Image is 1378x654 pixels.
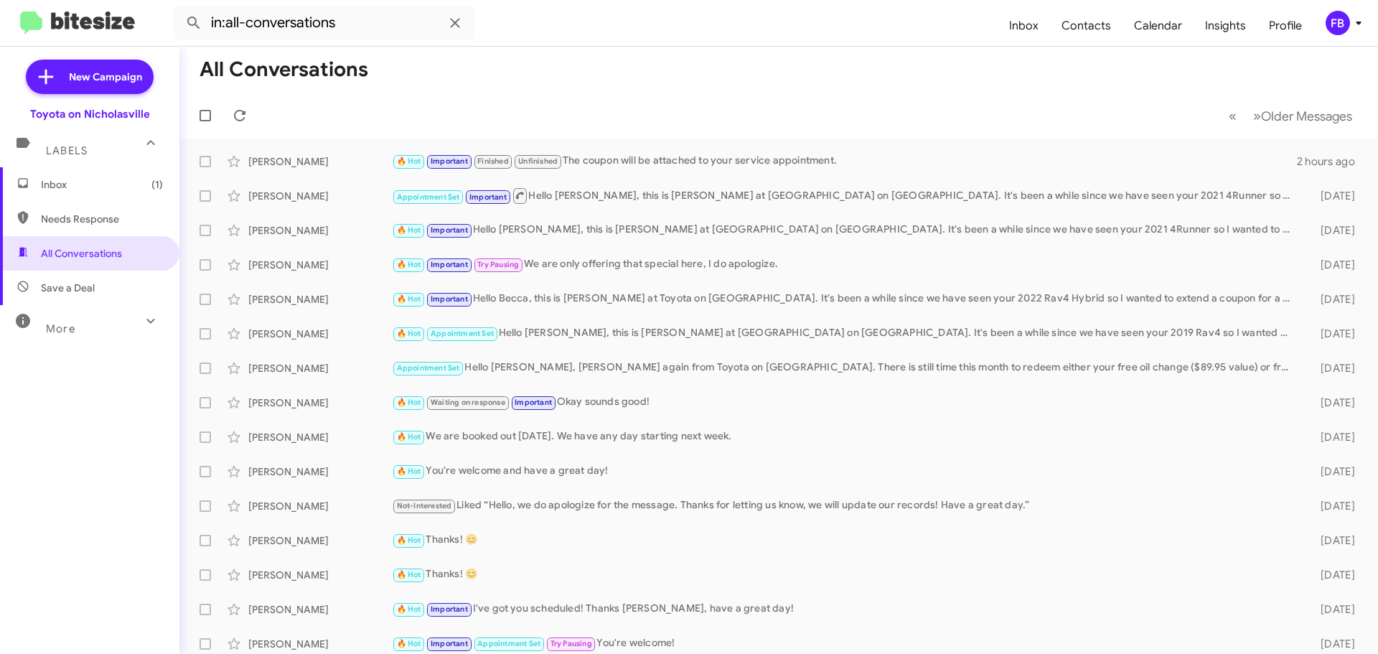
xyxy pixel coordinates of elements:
[392,153,1297,169] div: The coupon will be attached to your service appointment.
[397,467,421,476] span: 🔥 Hot
[550,639,592,648] span: Try Pausing
[477,157,509,166] span: Finished
[248,396,392,410] div: [PERSON_NAME]
[30,107,150,121] div: Toyota on Nicholasville
[392,601,1298,617] div: I've got you scheduled! Thanks [PERSON_NAME], have a great day!
[1221,101,1361,131] nav: Page navigation example
[431,260,468,269] span: Important
[431,604,468,614] span: Important
[151,177,163,192] span: (1)
[392,429,1298,445] div: We are booked out [DATE]. We have any day starting next week.
[1298,189,1367,203] div: [DATE]
[248,499,392,513] div: [PERSON_NAME]
[392,360,1298,376] div: Hello [PERSON_NAME], [PERSON_NAME] again from Toyota on [GEOGRAPHIC_DATA]. There is still time th...
[397,225,421,235] span: 🔥 Hot
[397,432,421,442] span: 🔥 Hot
[248,464,392,479] div: [PERSON_NAME]
[397,604,421,614] span: 🔥 Hot
[248,292,392,307] div: [PERSON_NAME]
[397,570,421,579] span: 🔥 Hot
[392,497,1298,514] div: Liked “Hello, we do apologize for the message. Thanks for letting us know, we will update our rec...
[397,398,421,407] span: 🔥 Hot
[392,463,1298,480] div: You're welcome and have a great day!
[477,260,519,269] span: Try Pausing
[518,157,558,166] span: Unfinished
[46,144,88,157] span: Labels
[392,325,1298,342] div: Hello [PERSON_NAME], this is [PERSON_NAME] at [GEOGRAPHIC_DATA] on [GEOGRAPHIC_DATA]. It's been a...
[200,58,368,81] h1: All Conversations
[1298,602,1367,617] div: [DATE]
[41,177,163,192] span: Inbox
[392,394,1298,411] div: Okay sounds good!
[397,329,421,338] span: 🔥 Hot
[397,501,452,510] span: Not-Interested
[431,398,505,407] span: Waiting on response
[1229,107,1237,125] span: «
[392,635,1298,652] div: You're welcome!
[998,5,1050,47] a: Inbox
[1298,258,1367,272] div: [DATE]
[397,157,421,166] span: 🔥 Hot
[1298,223,1367,238] div: [DATE]
[248,189,392,203] div: [PERSON_NAME]
[248,568,392,582] div: [PERSON_NAME]
[392,291,1298,307] div: Hello Becca, this is [PERSON_NAME] at Toyota on [GEOGRAPHIC_DATA]. It's been a while since we hav...
[26,60,154,94] a: New Campaign
[248,533,392,548] div: [PERSON_NAME]
[392,532,1298,548] div: Thanks! 😊
[1122,5,1194,47] a: Calendar
[1298,464,1367,479] div: [DATE]
[431,639,468,648] span: Important
[515,398,552,407] span: Important
[1313,11,1362,35] button: FB
[1194,5,1257,47] a: Insights
[1245,101,1361,131] button: Next
[431,225,468,235] span: Important
[397,363,460,373] span: Appointment Set
[248,258,392,272] div: [PERSON_NAME]
[248,637,392,651] div: [PERSON_NAME]
[41,212,163,226] span: Needs Response
[392,187,1298,205] div: Hello [PERSON_NAME], this is [PERSON_NAME] at [GEOGRAPHIC_DATA] on [GEOGRAPHIC_DATA]. It's been a...
[477,639,540,648] span: Appointment Set
[248,430,392,444] div: [PERSON_NAME]
[1298,499,1367,513] div: [DATE]
[431,294,468,304] span: Important
[1298,292,1367,307] div: [DATE]
[392,222,1298,238] div: Hello [PERSON_NAME], this is [PERSON_NAME] at [GEOGRAPHIC_DATA] on [GEOGRAPHIC_DATA]. It's been a...
[1050,5,1122,47] a: Contacts
[248,361,392,375] div: [PERSON_NAME]
[397,294,421,304] span: 🔥 Hot
[248,327,392,341] div: [PERSON_NAME]
[397,639,421,648] span: 🔥 Hot
[41,281,95,295] span: Save a Deal
[1220,101,1245,131] button: Previous
[469,192,507,202] span: Important
[174,6,475,40] input: Search
[1298,396,1367,410] div: [DATE]
[392,256,1298,273] div: We are only offering that special here, I do apologize.
[1298,327,1367,341] div: [DATE]
[1298,361,1367,375] div: [DATE]
[1326,11,1350,35] div: FB
[431,157,468,166] span: Important
[69,70,142,84] span: New Campaign
[1298,568,1367,582] div: [DATE]
[1298,533,1367,548] div: [DATE]
[392,566,1298,583] div: Thanks! 😊
[1257,5,1313,47] a: Profile
[1298,430,1367,444] div: [DATE]
[46,322,75,335] span: More
[248,223,392,238] div: [PERSON_NAME]
[397,536,421,545] span: 🔥 Hot
[431,329,494,338] span: Appointment Set
[248,602,392,617] div: [PERSON_NAME]
[1261,108,1352,124] span: Older Messages
[1253,107,1261,125] span: »
[1298,637,1367,651] div: [DATE]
